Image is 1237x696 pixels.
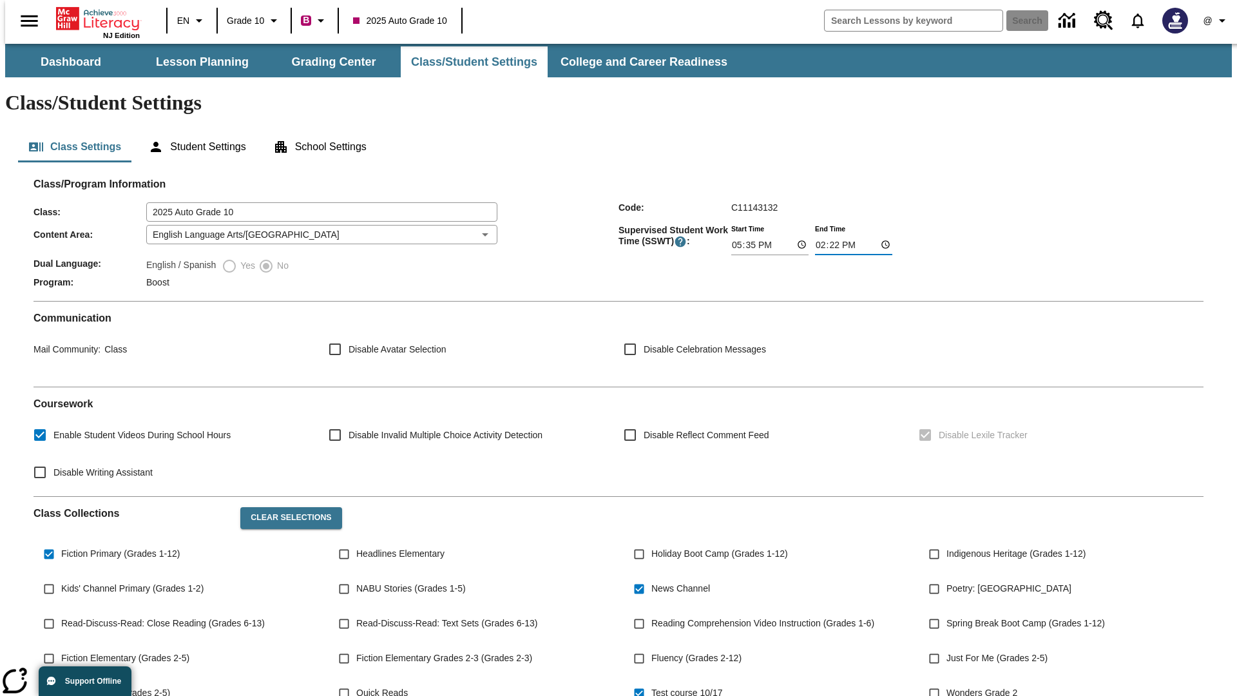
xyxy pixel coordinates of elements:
span: Grade 10 [227,14,264,28]
span: Indigenous Heritage (Grades 1-12) [946,547,1086,561]
span: Holiday Boot Camp (Grades 1-12) [651,547,788,561]
button: Class/Student Settings [401,46,548,77]
a: Resource Center, Will open in new tab [1086,3,1121,38]
button: Lesson Planning [138,46,267,77]
button: Language: EN, Select a language [171,9,213,32]
span: Poetry: [GEOGRAPHIC_DATA] [946,582,1071,595]
span: NABU Stories (Grades 1-5) [356,582,466,595]
span: 2025 Auto Grade 10 [353,14,446,28]
span: Disable Celebration Messages [644,343,766,356]
span: Disable Reflect Comment Feed [644,429,769,442]
button: Support Offline [39,666,131,696]
span: Disable Writing Assistant [53,466,153,479]
h2: Course work [34,398,1203,410]
span: Disable Avatar Selection [349,343,446,356]
span: Just For Me (Grades 2-5) [946,652,1048,665]
span: Read-Discuss-Read: Text Sets (Grades 6-13) [356,617,537,630]
h2: Class Collections [34,507,230,519]
span: B [303,12,309,28]
span: News Channel [651,582,710,595]
span: No [274,259,289,273]
span: Kids' Channel Primary (Grades 1-2) [61,582,204,595]
button: Supervised Student Work Time is the timeframe when students can take LevelSet and when lessons ar... [674,235,687,248]
button: Grade: Grade 10, Select a grade [222,9,287,32]
button: Dashboard [6,46,135,77]
div: Coursework [34,398,1203,486]
h1: Class/Student Settings [5,91,1232,115]
div: SubNavbar [5,44,1232,77]
button: School Settings [263,131,377,162]
button: Profile/Settings [1196,9,1237,32]
span: Content Area : [34,229,146,240]
button: Grading Center [269,46,398,77]
label: English / Spanish [146,258,216,274]
a: Notifications [1121,4,1155,37]
span: NJ Edition [103,32,140,39]
span: @ [1203,14,1212,28]
span: Fiction Elementary Grades 2-3 (Grades 2-3) [356,652,532,665]
span: Code : [618,202,731,213]
span: Read-Discuss-Read: Close Reading (Grades 6-13) [61,617,265,630]
label: End Time [815,224,845,233]
span: EN [177,14,189,28]
span: Fiction Elementary (Grades 2-5) [61,652,189,665]
button: Open side menu [10,2,48,40]
a: Data Center [1051,3,1086,39]
span: Mail Community : [34,344,101,354]
button: College and Career Readiness [550,46,738,77]
span: Enable Student Videos During School Hours [53,429,231,442]
span: Fluency (Grades 2-12) [651,652,742,665]
div: Class/Program Information [34,191,1203,291]
span: Fiction Primary (Grades 1-12) [61,547,180,561]
div: English Language Arts/[GEOGRAPHIC_DATA] [146,225,497,244]
img: Avatar [1162,8,1188,34]
span: Dual Language : [34,258,146,269]
button: Clear Selections [240,507,341,529]
span: Headlines Elementary [356,547,445,561]
div: Class/Student Settings [18,131,1219,162]
label: Start Time [731,224,764,233]
input: Class [146,202,497,222]
span: Yes [237,259,255,273]
span: Class [101,344,127,354]
span: Disable Lexile Tracker [939,429,1028,442]
span: Reading Comprehension Video Instruction (Grades 1-6) [651,617,874,630]
div: SubNavbar [5,46,739,77]
button: Select a new avatar [1155,4,1196,37]
input: search field [825,10,1002,31]
span: Support Offline [65,677,121,686]
span: Boost [146,277,169,287]
span: Disable Invalid Multiple Choice Activity Detection [349,429,542,442]
a: Home [56,6,140,32]
h2: Communication [34,312,1203,324]
button: Student Settings [138,131,256,162]
button: Boost Class color is violet red. Change class color [296,9,334,32]
span: Program : [34,277,146,287]
h2: Class/Program Information [34,178,1203,190]
div: Communication [34,312,1203,376]
span: Supervised Student Work Time (SSWT) : [618,225,731,248]
span: C11143132 [731,202,778,213]
span: Class : [34,207,146,217]
button: Class Settings [18,131,131,162]
span: Spring Break Boot Camp (Grades 1-12) [946,617,1105,630]
div: Home [56,5,140,39]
